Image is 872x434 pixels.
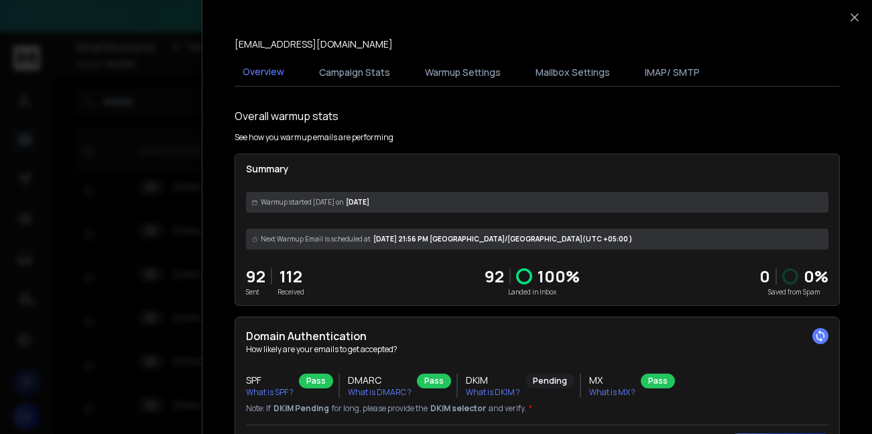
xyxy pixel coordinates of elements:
p: 100 % [538,266,580,287]
h3: MX [589,374,635,387]
p: Summary [246,162,828,176]
h2: Domain Authentication [246,328,828,344]
button: IMAP/ SMTP [637,58,708,87]
strong: 0 [759,265,770,287]
p: 92 [246,266,265,287]
button: Campaign Stats [311,58,398,87]
p: What is DMARC ? [348,387,412,398]
div: Pass [299,374,333,388]
h3: DKIM [466,374,520,387]
p: 92 [485,266,504,287]
div: [DATE] [246,192,828,213]
p: How likely are your emails to get accepted? [246,344,828,355]
p: Landed in Inbox [485,287,580,297]
span: DKIM selector [430,403,486,414]
div: [DATE] 21:56 PM [GEOGRAPHIC_DATA]/[GEOGRAPHIC_DATA] (UTC +05:00 ) [246,229,828,250]
p: 112 [277,266,304,287]
p: What is MX ? [589,387,635,398]
p: Sent [246,287,265,297]
p: Received [277,287,304,297]
p: What is SPF ? [246,387,294,398]
button: Mailbox Settings [527,58,618,87]
button: Warmup Settings [417,58,509,87]
span: Warmup started [DATE] on [261,197,343,207]
div: Pending [525,374,574,388]
div: Pass [417,374,451,388]
p: What is DKIM ? [466,387,520,398]
span: DKIM Pending [273,403,329,414]
button: Overview [235,57,292,88]
p: 0 % [804,266,828,287]
h3: DMARC [348,374,412,387]
p: Note: If for long, please provide the and verify. [246,403,828,414]
h3: SPF [246,374,294,387]
p: See how you warmup emails are performing [235,132,393,143]
div: Pass [641,374,675,388]
span: Next Warmup Email is scheduled at [261,234,371,244]
p: [EMAIL_ADDRESS][DOMAIN_NAME] [235,38,393,51]
h1: Overall warmup stats [235,108,338,124]
p: Saved from Spam [759,287,828,297]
